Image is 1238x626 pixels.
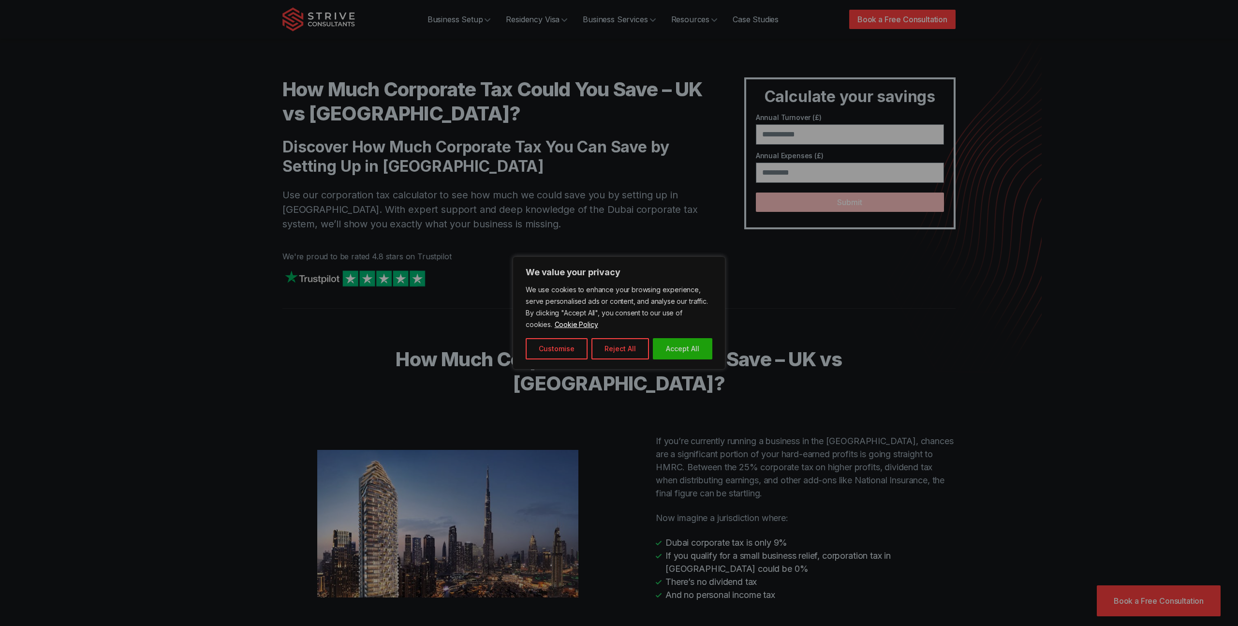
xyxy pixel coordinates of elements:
[526,284,712,330] p: We use cookies to enhance your browsing experience, serve personalised ads or content, and analys...
[513,256,725,370] div: We value your privacy
[526,338,588,359] button: Customise
[591,338,649,359] button: Reject All
[653,338,712,359] button: Accept All
[554,320,599,329] a: Cookie Policy
[526,267,712,278] p: We value your privacy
